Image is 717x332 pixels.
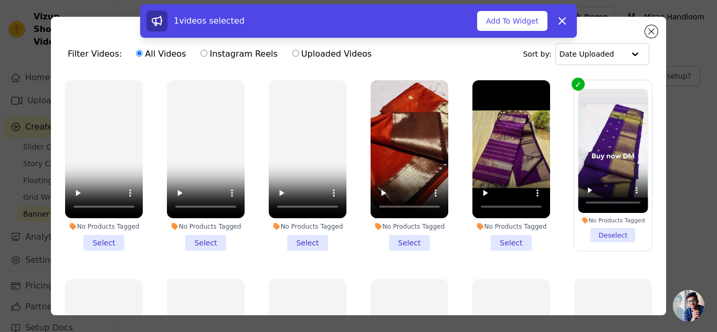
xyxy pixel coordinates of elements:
label: Uploaded Videos [292,47,372,61]
div: Filter Videos: [68,42,377,66]
label: All Videos [135,47,186,61]
div: No Products Tagged [578,217,648,224]
div: No Products Tagged [167,222,245,231]
div: Sort by: [523,43,649,65]
button: Add To Widget [477,11,547,31]
label: Instagram Reels [200,47,278,61]
div: No Products Tagged [472,222,550,231]
a: Open chat [673,290,704,322]
div: No Products Tagged [371,222,448,231]
div: No Products Tagged [65,222,143,231]
span: 1 videos selected [174,16,245,26]
div: No Products Tagged [269,222,346,231]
